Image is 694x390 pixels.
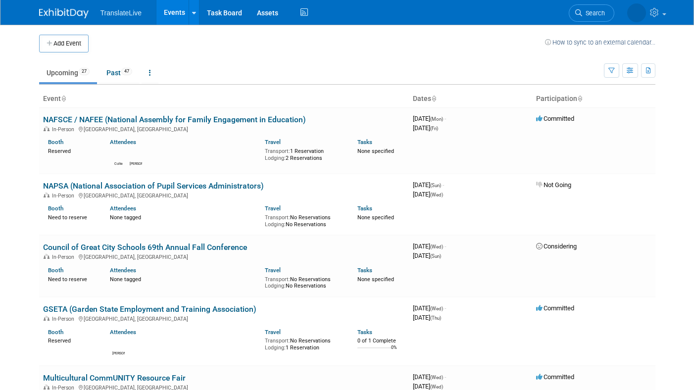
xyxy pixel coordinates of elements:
a: Travel [265,329,281,336]
div: [GEOGRAPHIC_DATA], [GEOGRAPHIC_DATA] [43,125,405,133]
span: Transport: [265,276,290,283]
th: Event [39,91,409,107]
a: Past47 [99,63,140,82]
a: GSETA (Garden State Employment and Training Association) [43,304,256,314]
span: Lodging: [265,283,286,289]
span: Transport: [265,338,290,344]
span: Considering [536,243,577,250]
span: None specified [357,148,394,154]
a: Tasks [357,329,372,336]
div: Reserved [48,146,95,155]
div: No Reservations 1 Reservation [265,336,343,351]
span: Not Going [536,181,571,189]
div: No Reservations No Reservations [265,274,343,290]
span: Lodging: [265,344,286,351]
span: [DATE] [413,252,441,259]
span: In-Person [52,193,77,199]
div: [GEOGRAPHIC_DATA], [GEOGRAPHIC_DATA] [43,191,405,199]
span: [DATE] [413,191,443,198]
span: - [445,373,446,381]
span: (Wed) [430,375,443,380]
a: How to sync to an external calendar... [545,39,655,46]
img: In-Person Event [44,254,50,259]
img: In-Person Event [44,316,50,321]
span: 47 [121,68,132,75]
span: [DATE] [413,243,446,250]
a: Travel [265,139,281,146]
span: [DATE] [413,304,446,312]
span: None specified [357,276,394,283]
span: [DATE] [413,124,438,132]
a: Booth [48,329,63,336]
div: Sheldon Franklin [130,160,142,166]
span: (Sun) [430,183,441,188]
span: [DATE] [413,383,443,390]
a: Sort by Start Date [431,95,436,102]
div: Need to reserve [48,274,95,283]
div: Need to reserve [48,212,95,221]
span: Lodging: [265,221,286,228]
div: 0 of 1 Complete [357,338,404,344]
a: Travel [265,267,281,274]
div: Reserved [48,336,95,344]
span: In-Person [52,254,77,260]
span: [DATE] [413,115,446,122]
div: [GEOGRAPHIC_DATA], [GEOGRAPHIC_DATA] [43,314,405,322]
a: Booth [48,267,63,274]
th: Participation [532,91,655,107]
span: (Fri) [430,126,438,131]
img: In-Person Event [44,193,50,197]
a: Search [569,4,614,22]
span: [DATE] [413,181,444,189]
a: Council of Great City Schools 69th Annual Fall Conference [43,243,247,252]
img: Sheldon Franklin [130,148,142,160]
a: Attendees [110,139,136,146]
a: NAPSA (National Association of Pupil Services Administrators) [43,181,264,191]
span: Transport: [265,214,290,221]
a: Sort by Participation Type [577,95,582,102]
button: Add Event [39,35,89,52]
span: Transport: [265,148,290,154]
span: Committed [536,115,574,122]
div: [GEOGRAPHIC_DATA], [GEOGRAPHIC_DATA] [43,252,405,260]
span: - [445,115,446,122]
span: 27 [79,68,90,75]
img: Becky Copeland [627,3,646,22]
a: Tasks [357,205,372,212]
span: (Wed) [430,306,443,311]
span: TranslateLive [100,9,142,17]
div: 1 Reservation 2 Reservations [265,146,343,161]
span: Committed [536,304,574,312]
span: (Wed) [430,384,443,390]
div: No Reservations No Reservations [265,212,343,228]
span: - [445,304,446,312]
span: Committed [536,373,574,381]
div: None tagged [110,274,257,283]
div: Colte Swift [112,160,125,166]
span: Search [582,9,605,17]
a: NAFSCE / NAFEE (National Assembly for Family Engagement in Education) [43,115,306,124]
img: Colte Swift [112,148,124,160]
a: Attendees [110,329,136,336]
span: - [443,181,444,189]
span: (Thu) [430,315,441,321]
span: In-Person [52,316,77,322]
th: Dates [409,91,532,107]
a: Booth [48,139,63,146]
span: - [445,243,446,250]
a: Travel [265,205,281,212]
span: [DATE] [413,314,441,321]
a: Sort by Event Name [61,95,66,102]
span: (Mon) [430,116,443,122]
div: None tagged [110,212,257,221]
a: Booth [48,205,63,212]
a: Tasks [357,267,372,274]
img: In-Person Event [44,126,50,131]
img: In-Person Event [44,385,50,390]
a: Multicultural CommUNITY Resource Fair [43,373,186,383]
span: In-Person [52,126,77,133]
span: (Sun) [430,253,441,259]
img: Jeffrey Fragueiro [112,338,124,350]
div: Jeffrey Fragueiro [112,350,125,356]
span: (Wed) [430,244,443,249]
